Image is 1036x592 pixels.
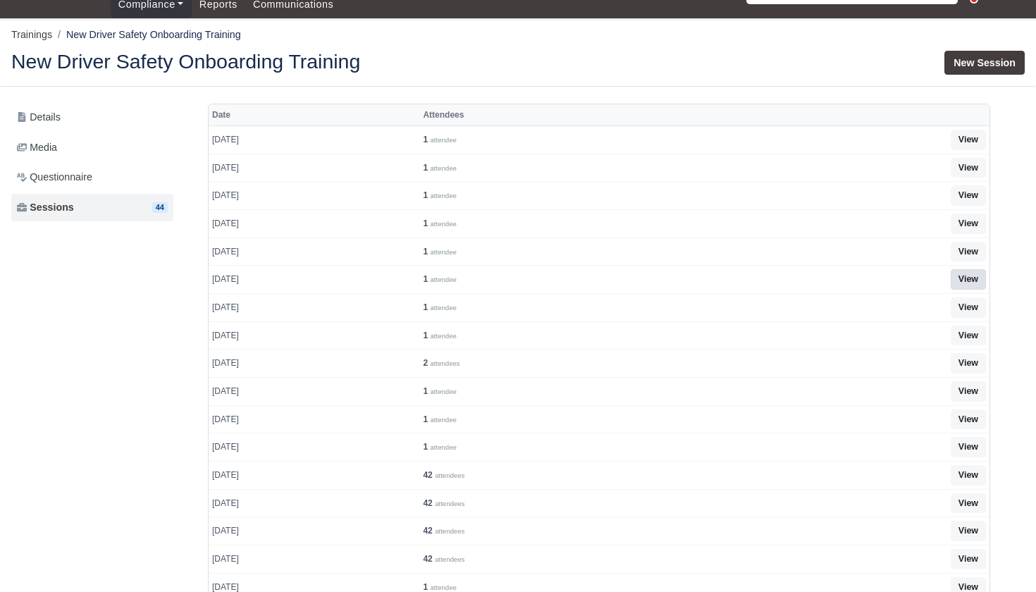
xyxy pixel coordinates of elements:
[423,442,428,452] strong: 1
[430,136,456,144] small: attendee
[423,498,432,508] strong: 42
[435,555,464,563] small: attendees
[209,104,419,125] th: Date
[209,433,419,462] td: [DATE]
[430,192,456,199] small: attendee
[951,297,986,318] a: View
[11,29,52,40] a: Trainings
[430,332,456,340] small: attendee
[209,154,419,182] td: [DATE]
[17,109,61,125] span: Details
[435,471,464,479] small: attendees
[435,527,464,535] small: attendees
[951,158,986,178] a: View
[951,549,986,569] a: View
[209,405,419,433] td: [DATE]
[423,302,428,312] strong: 1
[423,218,428,228] strong: 1
[423,582,428,592] strong: 1
[11,164,173,191] a: Questionnaire
[209,210,419,238] td: [DATE]
[423,554,432,564] strong: 42
[209,350,419,378] td: [DATE]
[966,524,1036,592] iframe: Chat Widget
[951,326,986,346] a: View
[17,140,57,156] span: Media
[11,134,173,161] a: Media
[951,185,986,206] a: View
[1,39,1035,87] div: New Driver Safety Onboarding Training
[430,584,456,591] small: attendee
[423,135,428,144] strong: 1
[951,521,986,541] a: View
[423,386,428,396] strong: 1
[209,517,419,545] td: [DATE]
[951,381,986,402] a: View
[430,443,456,451] small: attendee
[944,51,1025,75] a: New Session
[209,238,419,266] td: [DATE]
[423,358,428,368] strong: 2
[430,276,456,283] small: attendee
[430,359,460,367] small: attendees
[423,190,428,200] strong: 1
[209,378,419,406] td: [DATE]
[52,27,241,43] li: New Driver Safety Onboarding Training
[951,409,986,430] a: View
[17,199,74,216] span: Sessions
[209,489,419,517] td: [DATE]
[430,416,456,424] small: attendee
[951,353,986,374] a: View
[423,470,432,480] strong: 42
[430,164,456,172] small: attendee
[951,465,986,486] a: View
[951,493,986,514] a: View
[209,545,419,574] td: [DATE]
[209,266,419,294] td: [DATE]
[423,526,432,536] strong: 42
[209,126,419,154] td: [DATE]
[423,247,428,257] strong: 1
[209,321,419,350] td: [DATE]
[152,202,168,213] span: 44
[951,437,986,457] a: View
[430,388,456,395] small: attendee
[951,242,986,262] a: View
[430,304,456,312] small: attendee
[423,163,428,173] strong: 1
[209,182,419,210] td: [DATE]
[17,169,92,185] span: Questionnaire
[423,414,428,424] strong: 1
[11,51,507,71] h2: New Driver Safety Onboarding Training
[951,214,986,234] a: View
[435,500,464,507] small: attendees
[423,274,428,284] strong: 1
[430,248,456,256] small: attendee
[430,220,456,228] small: attendee
[423,331,428,340] strong: 1
[11,104,173,131] a: Details
[11,194,173,221] a: Sessions 44
[209,294,419,322] td: [DATE]
[419,104,724,125] th: Attendees
[209,462,419,490] td: [DATE]
[951,130,986,150] a: View
[951,269,986,290] a: View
